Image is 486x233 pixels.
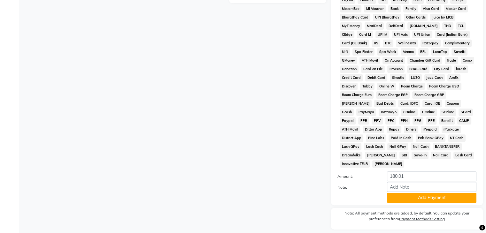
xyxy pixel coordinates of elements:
span: Wellnessta [396,40,418,47]
span: NT Cash [448,134,466,142]
span: Master Card [444,5,468,12]
label: Amount: [333,174,382,179]
span: PPV [372,117,383,124]
span: Complimentary [443,40,472,47]
span: Card: IOB [422,100,442,107]
span: Nift [340,48,350,56]
span: PayMaya [356,109,376,116]
span: THD [442,22,453,30]
span: PPC [385,117,396,124]
span: Card: IDFC [398,100,420,107]
span: Room Charge Euro [340,91,374,99]
span: Dreamfolks [340,152,363,159]
span: Card on File [361,65,385,73]
span: Room Charge EGP [376,91,410,99]
span: Card (Indian Bank) [435,31,470,38]
span: UPI Axis [392,31,410,38]
span: BANKTANSFER [433,143,462,150]
span: BFL [418,48,428,56]
span: [PERSON_NAME] [365,152,397,159]
span: Room Charge [399,83,425,90]
span: UPI BharatPay [373,14,401,21]
input: Amount [387,171,476,181]
span: CEdge [340,31,355,38]
span: BRAC Card [407,65,429,73]
span: iPackage [442,126,461,133]
span: UPI Union [412,31,432,38]
span: Online W [377,83,396,90]
span: ATH Movil [359,57,380,64]
span: Tabby [360,83,374,90]
span: Razorpay [420,40,441,47]
span: CAMP [457,117,471,124]
span: TCL [456,22,466,30]
span: Lash Card [453,152,474,159]
span: Pnb Bank GPay [416,134,445,142]
span: Other Cards [404,14,428,21]
label: Note: [333,184,382,190]
span: Pine Labs [366,134,386,142]
input: Add Note [387,182,476,192]
span: Nail Cash [411,143,430,150]
span: Trade [445,57,458,64]
span: GMoney [340,57,357,64]
span: PPG [413,117,424,124]
span: Diners [404,126,418,133]
span: On Account [382,57,405,64]
button: Add Payment [387,193,476,203]
span: Spa Finder [352,48,374,56]
span: Credit Card [340,74,363,81]
span: LoanTap [431,48,449,56]
span: Chamber Gift Card [407,57,442,64]
span: Bank [388,5,401,12]
span: PPR [358,117,369,124]
span: Room Charge USD [427,83,461,90]
span: MI Voucher [364,5,386,12]
span: MosamBee [340,5,362,12]
span: Shoutlo [390,74,406,81]
span: UOnline [420,109,437,116]
span: Envision [387,65,405,73]
span: Card (DL Bank) [340,40,369,47]
span: Paid in Cash [389,134,413,142]
span: SaveIN [451,48,467,56]
span: Visa Card [421,5,441,12]
span: Instamojo [379,109,398,116]
span: Venmo [401,48,416,56]
label: Note: All payment methods are added, by default. You can update your preferences from [337,210,476,224]
span: UPI M [375,31,389,38]
span: RS [372,40,380,47]
span: iPrepaid [421,126,439,133]
span: Juice by MCB [430,14,455,21]
span: SOnline [440,109,456,116]
span: Benefit [439,117,455,124]
span: BTC [383,40,393,47]
span: Nail Card [431,152,451,159]
span: Room Charge GBP [412,91,446,99]
span: Debit Card [365,74,387,81]
span: Lash Cash [364,143,385,150]
span: COnline [401,109,418,116]
span: Family [403,5,418,12]
span: LUZO [409,74,422,81]
span: Spa Week [377,48,398,56]
span: DefiDeal [386,22,405,30]
span: MyT Money [340,22,362,30]
span: City Card [432,65,451,73]
span: SBI [399,152,409,159]
span: Coupon [445,100,461,107]
span: bKash [454,65,468,73]
span: SCard [459,109,473,116]
span: PPE [426,117,436,124]
span: Lash GPay [340,143,362,150]
span: Save-In [412,152,428,159]
span: Bad Debts [374,100,396,107]
span: District App [340,134,364,142]
span: Donation [340,65,359,73]
span: [PERSON_NAME] [340,100,372,107]
span: Discover [340,83,358,90]
span: Paypal [340,117,356,124]
span: AmEx [447,74,461,81]
span: Innovative TELR [340,160,370,168]
span: Jazz Cash [424,74,445,81]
